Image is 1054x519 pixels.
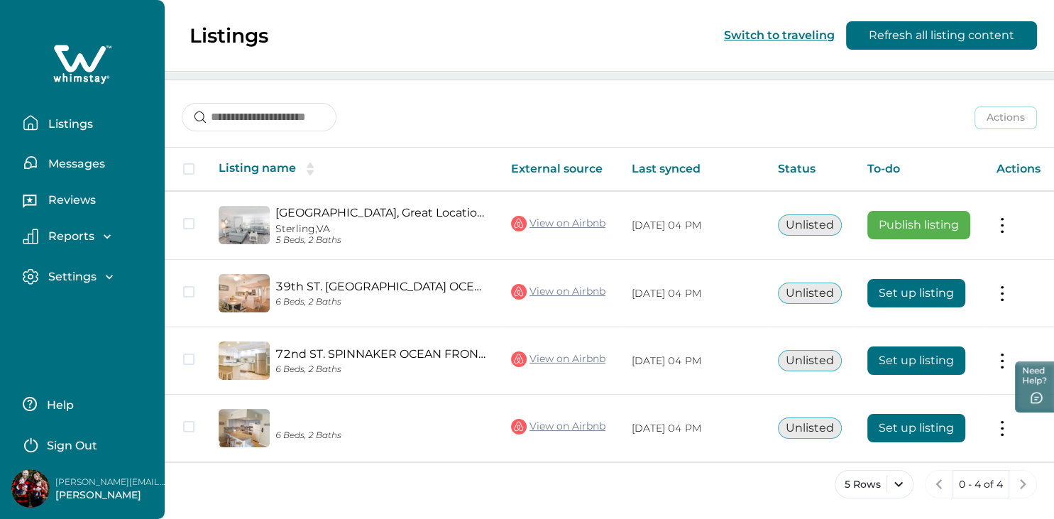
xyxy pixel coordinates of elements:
a: 39th ST. [GEOGRAPHIC_DATA] OCEAN FRONT PRIME LOCATION [275,280,488,293]
p: Reviews [44,193,96,207]
p: Help [43,398,74,413]
button: Refresh all listing content [846,21,1037,50]
img: propertyImage_72nd ST. SPINNAKER OCEAN FRONT PRIME LOCATION [219,342,270,380]
th: Status [767,148,856,191]
button: 0 - 4 of 4 [953,470,1009,498]
button: next page [1009,470,1037,498]
button: Help [23,390,148,418]
button: Unlisted [778,283,842,304]
p: Sign Out [47,439,97,453]
button: previous page [925,470,953,498]
button: Switch to traveling [724,28,835,42]
img: Whimstay Host [11,469,50,508]
p: 6 Beds, 2 Baths [275,297,488,307]
a: 72nd ST. SPINNAKER OCEAN FRONT PRIME LOCATION [275,347,488,361]
button: Sign Out [23,430,148,458]
p: [PERSON_NAME][EMAIL_ADDRESS][DOMAIN_NAME] [55,475,169,489]
p: [DATE] 04 PM [632,219,755,233]
p: Reports [44,229,94,244]
a: View on Airbnb [511,417,605,436]
img: propertyImage_39th ST. DIAMOND BEACH OCEAN FRONT PRIME LOCATION [219,274,270,312]
p: [DATE] 04 PM [632,354,755,368]
button: Reviews [23,188,153,217]
th: To-do [856,148,985,191]
th: Listing name [207,148,500,191]
p: 0 - 4 of 4 [959,478,1003,492]
button: Messages [23,148,153,177]
button: Reports [23,229,153,244]
p: Settings [44,270,97,284]
p: [DATE] 04 PM [632,287,755,301]
p: [DATE] 04 PM [632,422,755,436]
button: Listings [23,109,153,137]
p: [PERSON_NAME] [55,488,169,503]
button: Set up listing [867,414,965,442]
a: View on Airbnb [511,283,605,301]
a: View on Airbnb [511,350,605,368]
p: Messages [44,157,105,171]
p: Listings [44,117,93,131]
p: 6 Beds, 2 Baths [275,364,488,375]
p: 6 Beds, 2 Baths [275,430,488,441]
button: Set up listing [867,346,965,375]
button: Settings [23,268,153,285]
button: Publish listing [867,211,970,239]
p: Listings [190,23,268,48]
p: 5 Beds, 2 Baths [275,235,488,246]
img: propertyImage_Oceanfront Building, Great Location Steps to Beach [219,206,270,244]
th: Actions [985,148,1054,191]
button: Unlisted [778,350,842,371]
img: propertyImage_ [219,409,270,447]
th: Last synced [620,148,767,191]
th: External source [500,148,620,191]
button: sorting [296,162,324,176]
button: Unlisted [778,417,842,439]
button: Actions [975,106,1037,129]
button: Unlisted [778,214,842,236]
button: Set up listing [867,279,965,307]
p: Sterling, VA [275,223,488,235]
a: View on Airbnb [511,214,605,233]
button: 5 Rows [835,470,913,498]
a: [GEOGRAPHIC_DATA], Great Location Steps to Beach [275,206,488,219]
